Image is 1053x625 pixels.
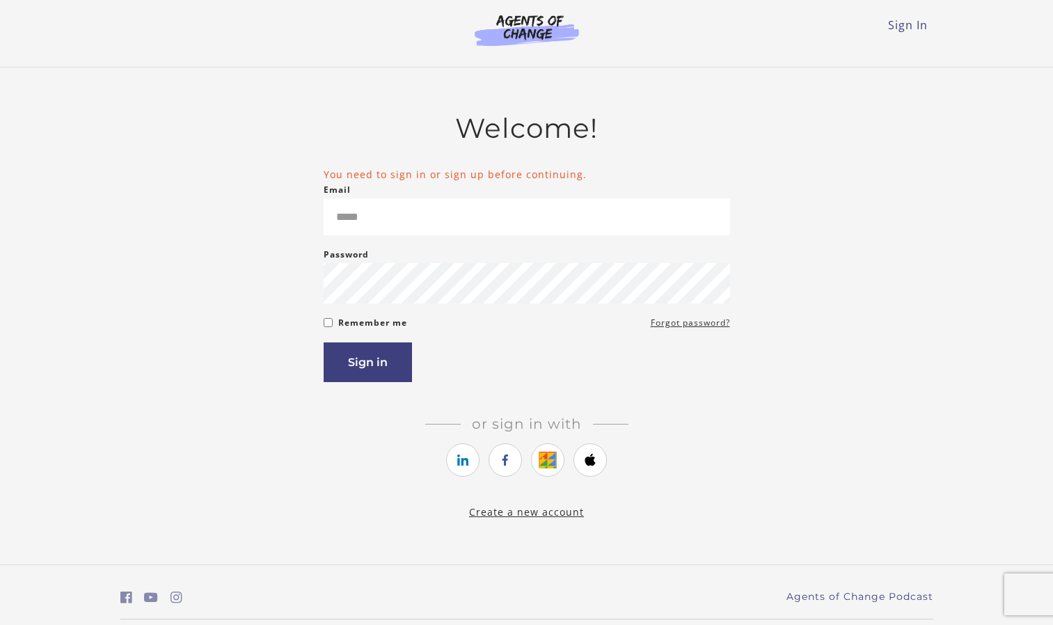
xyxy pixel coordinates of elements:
[888,17,928,33] a: Sign In
[461,416,593,432] span: Or sign in with
[324,167,730,182] li: You need to sign in or sign up before continuing.
[144,591,158,604] i: https://www.youtube.com/c/AgentsofChangeTestPrepbyMeaganMitchell (Open in a new window)
[460,14,594,46] img: Agents of Change Logo
[171,587,182,608] a: https://www.instagram.com/agentsofchangeprep/ (Open in a new window)
[651,315,730,331] a: Forgot password?
[324,182,351,198] label: Email
[324,246,369,263] label: Password
[446,443,480,477] a: https://courses.thinkific.com/users/auth/linkedin?ss%5Breferral%5D=&ss%5Buser_return_to%5D=%2Fenr...
[324,342,412,382] button: Sign in
[171,591,182,604] i: https://www.instagram.com/agentsofchangeprep/ (Open in a new window)
[531,443,564,477] a: https://courses.thinkific.com/users/auth/google?ss%5Breferral%5D=&ss%5Buser_return_to%5D=%2Fenrol...
[324,112,730,145] h2: Welcome!
[573,443,607,477] a: https://courses.thinkific.com/users/auth/apple?ss%5Breferral%5D=&ss%5Buser_return_to%5D=%2Fenroll...
[120,591,132,604] i: https://www.facebook.com/groups/aswbtestprep (Open in a new window)
[489,443,522,477] a: https://courses.thinkific.com/users/auth/facebook?ss%5Breferral%5D=&ss%5Buser_return_to%5D=%2Fenr...
[338,315,407,331] label: Remember me
[120,587,132,608] a: https://www.facebook.com/groups/aswbtestprep (Open in a new window)
[144,587,158,608] a: https://www.youtube.com/c/AgentsofChangeTestPrepbyMeaganMitchell (Open in a new window)
[786,590,933,604] a: Agents of Change Podcast
[469,505,584,519] a: Create a new account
